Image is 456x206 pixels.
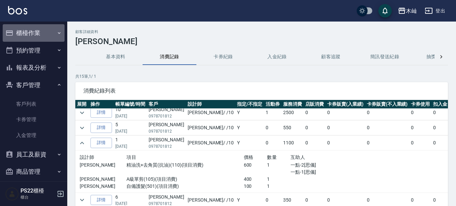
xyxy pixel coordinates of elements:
[409,100,431,109] th: 卡券使用
[267,154,277,160] span: 數量
[244,162,267,169] p: 600
[77,123,87,133] button: expand row
[147,136,186,150] td: [PERSON_NAME]
[114,105,147,120] td: 10
[3,112,65,127] a: 卡券管理
[406,7,417,15] div: 木屾
[378,4,392,18] button: save
[80,176,126,183] p: [PERSON_NAME]
[115,143,145,149] p: [DATE]
[90,195,112,205] a: 詳情
[291,162,361,169] p: 一點-2[思儀]
[80,162,126,169] p: [PERSON_NAME]
[80,154,94,160] span: 設計師
[149,128,184,134] p: 0978701812
[3,128,65,143] a: 入金管理
[244,154,254,160] span: 價格
[75,37,448,46] h3: [PERSON_NAME]
[431,105,449,120] td: 0
[126,176,243,183] p: A級單剪(105)(項目消費)
[114,100,147,109] th: 帳單編號/時間
[244,183,267,190] p: 100
[235,136,264,150] td: Y
[365,121,410,135] td: 0
[147,121,186,135] td: [PERSON_NAME]
[126,183,243,190] p: 自備護髮(501)(項目消費)
[395,4,419,18] button: 木屾
[250,49,304,65] button: 入金紀錄
[77,138,87,148] button: expand row
[196,49,250,65] button: 卡券紀錄
[5,187,19,201] img: Person
[21,187,55,194] h5: PS22櫃檯
[149,113,184,119] p: 0978701812
[358,49,412,65] button: 簡訊發送紀錄
[143,49,196,65] button: 消費記錄
[3,76,65,94] button: 客戶管理
[77,195,87,205] button: expand row
[126,162,243,169] p: 精油洗+去角質(抗油)(110)(項目消費)
[409,136,431,150] td: 0
[115,128,145,134] p: [DATE]
[431,121,449,135] td: 0
[89,100,114,109] th: 操作
[304,49,358,65] button: 顧客追蹤
[80,183,126,190] p: [PERSON_NAME]
[8,6,27,14] img: Logo
[235,105,264,120] td: Y
[431,136,449,150] td: 0
[431,100,449,109] th: 扣入金
[244,176,267,183] p: 400
[90,107,112,118] a: 詳情
[365,105,410,120] td: 0
[3,59,65,76] button: 報表及分析
[75,73,448,79] p: 共 15 筆, 1 / 1
[114,136,147,150] td: 1
[235,100,264,109] th: 指定/不指定
[3,180,65,198] button: 資料設定
[264,136,281,150] td: 0
[186,100,235,109] th: 設計師
[3,146,65,163] button: 員工及薪資
[326,100,365,109] th: 卡券販賣(入業績)
[186,105,235,120] td: [PERSON_NAME] / /10
[264,100,281,109] th: 活動券
[304,100,326,109] th: 店販消費
[326,105,365,120] td: 0
[3,24,65,42] button: 櫃檯作業
[267,183,291,190] p: 1
[304,136,326,150] td: 0
[267,162,291,169] p: 1
[281,105,304,120] td: 2500
[186,121,235,135] td: [PERSON_NAME] / /10
[264,121,281,135] td: 0
[21,194,55,200] p: 櫃台
[3,163,65,180] button: 商品管理
[409,105,431,120] td: 0
[365,100,410,109] th: 卡券販賣(不入業績)
[235,121,264,135] td: Y
[422,5,448,17] button: 登出
[83,88,440,94] span: 消費紀錄列表
[75,30,448,34] h2: 顧客詳細資料
[3,96,65,112] a: 客戶列表
[304,105,326,120] td: 0
[281,121,304,135] td: 550
[89,49,143,65] button: 基本資料
[114,121,147,135] td: 5
[291,169,361,176] p: 一點-1[思儀]
[267,176,291,183] p: 1
[326,121,365,135] td: 0
[365,136,410,150] td: 0
[3,42,65,59] button: 預約管理
[115,113,145,119] p: [DATE]
[326,136,365,150] td: 0
[409,121,431,135] td: 0
[281,136,304,150] td: 1100
[147,100,186,109] th: 客戶
[281,100,304,109] th: 服務消費
[291,154,305,160] span: 互助人
[90,123,112,133] a: 詳情
[147,105,186,120] td: [PERSON_NAME]
[126,154,136,160] span: 項目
